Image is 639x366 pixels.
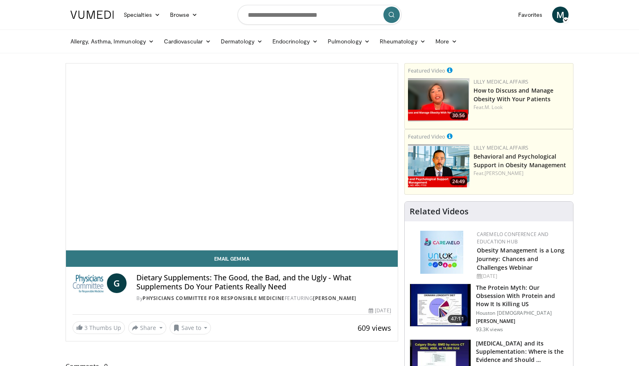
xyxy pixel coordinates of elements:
a: M [552,7,569,23]
span: 3 [84,324,88,332]
span: 24:49 [450,178,467,185]
a: Endocrinology [267,33,323,50]
a: Rheumatology [375,33,431,50]
a: How to Discuss and Manage Obesity With Your Patients [474,86,554,103]
a: Lilly Medical Affairs [474,78,529,85]
div: By FEATURING [136,295,391,302]
img: 45df64a9-a6de-482c-8a90-ada250f7980c.png.150x105_q85_autocrop_double_scale_upscale_version-0.2.jpg [420,231,463,274]
a: M. Look [485,104,503,111]
a: Lilly Medical Affairs [474,144,529,151]
h3: [MEDICAL_DATA] and its Supplementation: Where is the Evidence and Should … [476,339,568,364]
a: Specialties [119,7,165,23]
h4: Dietary Supplements: The Good, the Bad, and the Ugly - What Supplements Do Your Patients Really Need [136,273,391,291]
button: Share [128,321,166,334]
a: [PERSON_NAME] [313,295,356,302]
a: 47:11 The Protein Myth: Our Obsession With Protein and How It Is Killing US Houston [DEMOGRAPHIC_... [410,284,568,333]
a: More [431,33,462,50]
span: 30:56 [450,112,467,119]
img: Physicians Committee for Responsible Medicine [73,273,104,293]
img: b7b8b05e-5021-418b-a89a-60a270e7cf82.150x105_q85_crop-smart_upscale.jpg [410,284,471,327]
input: Search topics, interventions [238,5,401,25]
img: c98a6a29-1ea0-4bd5-8cf5-4d1e188984a7.png.150x105_q85_crop-smart_upscale.png [408,78,469,121]
a: G [107,273,127,293]
div: [DATE] [477,273,566,280]
a: CaReMeLO Conference and Education Hub [477,231,549,245]
a: Allergy, Asthma, Immunology [66,33,159,50]
div: Feat. [474,170,570,177]
button: Save to [170,321,211,334]
a: Obesity Management is a Long Journey: Chances and Challenges Webinar [477,246,565,271]
div: [DATE] [369,307,391,314]
p: 93.3K views [476,326,503,333]
a: Favorites [513,7,547,23]
video-js: Video Player [66,64,398,250]
small: Featured Video [408,67,445,74]
h3: The Protein Myth: Our Obsession With Protein and How It Is Killing US [476,284,568,308]
a: Browse [165,7,203,23]
a: Cardiovascular [159,33,216,50]
div: Feat. [474,104,570,111]
a: Behavioral and Psychological Support in Obesity Management [474,152,566,169]
img: ba3304f6-7838-4e41-9c0f-2e31ebde6754.png.150x105_q85_crop-smart_upscale.png [408,144,469,187]
span: 47:11 [448,315,467,323]
a: Physicians Committee for Responsible Medicine [143,295,285,302]
p: [PERSON_NAME] [476,318,568,325]
small: Featured Video [408,133,445,140]
a: 24:49 [408,144,469,187]
h4: Related Videos [410,207,469,216]
a: Pulmonology [323,33,375,50]
span: 609 views [358,323,391,333]
a: 3 Thumbs Up [73,321,125,334]
img: VuMedi Logo [70,11,114,19]
a: [PERSON_NAME] [485,170,523,177]
a: Email Gemma [66,250,398,267]
a: 30:56 [408,78,469,121]
p: Houston [DEMOGRAPHIC_DATA] [476,310,568,316]
a: Dermatology [216,33,267,50]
